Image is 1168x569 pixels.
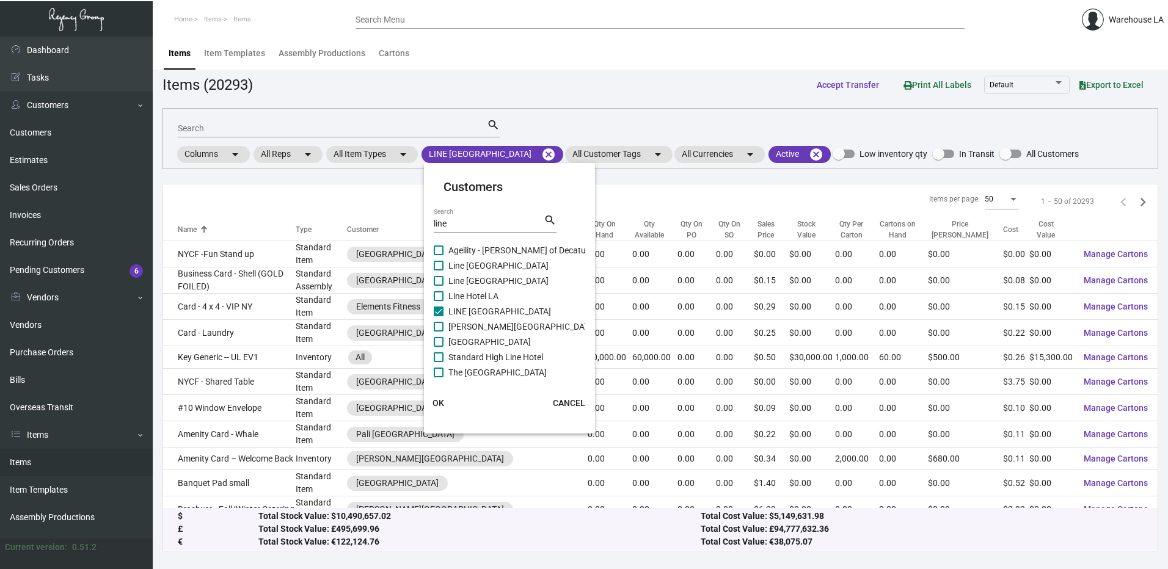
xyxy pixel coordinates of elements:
[553,398,585,408] span: CANCEL
[443,178,575,196] mat-card-title: Customers
[448,289,498,303] span: Line Hotel LA
[72,541,97,554] div: 0.51.2
[448,258,549,273] span: Line [GEOGRAPHIC_DATA]
[448,319,596,334] span: [PERSON_NAME][GEOGRAPHIC_DATA]
[448,304,551,319] span: LINE [GEOGRAPHIC_DATA]
[448,350,543,364] span: Standard High Line Hotel
[5,541,67,554] div: Current version:
[448,335,531,349] span: [GEOGRAPHIC_DATA]
[544,213,557,228] mat-icon: search
[448,274,549,288] span: Line [GEOGRAPHIC_DATA]
[419,392,458,414] button: OK
[448,365,547,380] span: The [GEOGRAPHIC_DATA]
[433,398,444,408] span: OK
[448,243,589,258] span: Ageility - [PERSON_NAME] of Decatur
[543,392,595,414] button: CANCEL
